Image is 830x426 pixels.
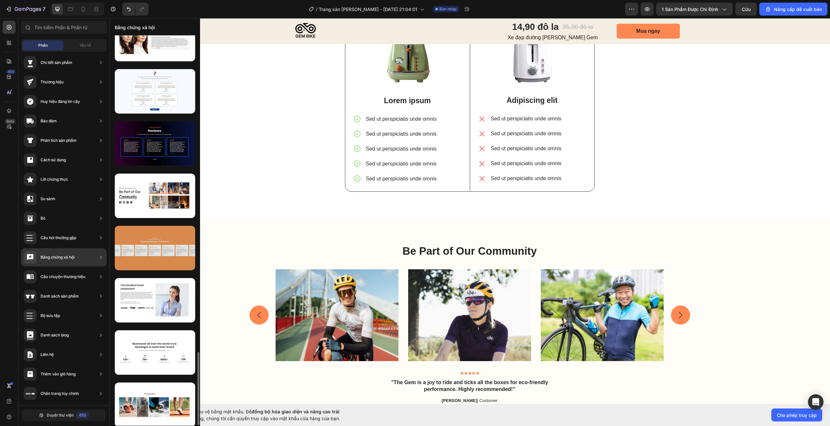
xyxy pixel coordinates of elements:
font: Danh sách sản phẩm [41,294,79,298]
font: Cách sử dụng [41,157,66,162]
p: Adipiscing elit [369,78,477,87]
font: Thương hiệu [41,79,64,84]
p: Sed ut perspiciatis unde omnis [257,157,327,164]
font: Trang sản [PERSON_NAME] - [DATE] 21:04:01 [319,6,417,12]
font: Beta [6,119,14,124]
p: Sed ut perspiciatis unde omnis [382,141,452,149]
font: Danh sách blog [41,333,69,337]
font: Bộ sưu tập [41,313,60,318]
div: Mở Intercom Messenger [808,394,824,410]
font: Duyệt thư viện [47,413,74,418]
p: Sed ut perspiciatis unde omnis [257,112,327,120]
font: So sánh [41,196,55,201]
font: Câu hỏi thường gặp [41,235,76,240]
p: Sed ut perspiciatis unde omnis [257,97,327,105]
button: Carousel Back Arrow [140,287,160,307]
button: 1 sản phẩm được chỉ định [656,3,733,16]
img: gempages_586248037760762563-883e2af3-a5f9-40e0-9e8e-2534e00a3f1e.png [432,251,554,343]
p: Sed ut perspiciatis unde omnis [257,127,327,135]
font: Liên hệ [41,352,54,357]
font: Cứu [742,6,751,12]
button: Duyệt thư viện450 [22,409,105,421]
button: 7 [3,3,48,16]
font: 450 [79,413,86,418]
font: / [316,6,317,12]
font: Câu chuyện thương hiệu [41,274,85,279]
font: Trang của bạn được bảo vệ bằng mật khẩu. Để [151,409,252,414]
p: "The Gem is a joy to ride and ticks all the boxes for eco-friendly performance. Highly recommended!” [270,361,451,375]
button: Cho phép truy cập [771,408,822,421]
p: Sed ut perspiciatis unde omnis [382,112,452,119]
img: gempages_586248037760762563-dbd5e314-b3d4-4148-bed8-a54f9a237177.png [166,251,289,343]
p: Sed ut perspiciatis unde omnis [257,142,327,150]
font: 7 [42,6,45,12]
font: Bản nháp [439,6,456,11]
font: Huy hiệu đáng tin cậy [41,99,80,104]
font: Yếu tố [79,43,91,48]
font: Nâng cấp để xuất bản [774,6,822,12]
font: Chi tiết sản phẩm [41,60,72,65]
font: Bảo đảm [41,118,57,123]
font: 450 [7,69,14,74]
font: Thêm vào giỏ hàng [41,371,76,376]
button: Cứu [735,3,757,16]
font: Lời chứng thực [41,177,68,182]
font: Bằng chứng xã hội [41,255,75,260]
font: 1 sản phẩm được chỉ định [662,6,718,12]
p: Sed ut perspiciatis unde omnis [382,156,452,164]
font: Cho phép truy cập [777,412,817,418]
font: Chân trang tùy chỉnh [41,391,79,396]
font: khi thiết kế trang, chúng tôi cần quyền truy cập vào mật khẩu cửa hàng của bạn. [168,416,340,421]
p: Lorem ipsum [244,78,352,88]
iframe: Khu vực thiết kế [109,18,830,404]
button: Nâng cấp để xuất bản [759,3,827,16]
input: Tìm kiếm Phần & Phần tử [21,21,107,34]
h2: Be Part of Our Community [139,225,582,241]
p: Sed ut perspiciatis unde omnis [382,127,452,134]
font: Bó [41,216,45,221]
p: Sed ut perspiciatis unde omnis [382,97,452,104]
button: Carousel Next Arrow [562,287,581,307]
div: Hoàn tác/Làm lại [122,3,148,16]
strong: [PERSON_NAME] [332,380,368,385]
font: Phân tích sản phẩm [41,138,77,143]
p: | Customer [270,380,451,385]
font: Phần [38,43,48,48]
img: gempages_432750572815254551-4c743092-cd02-4e06-862c-4899e12ddb74.png [369,2,477,69]
img: gempages_586248037760762563-a1a27e53-5343-4b77-bac0-c0250cfd6787.png [299,251,422,343]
